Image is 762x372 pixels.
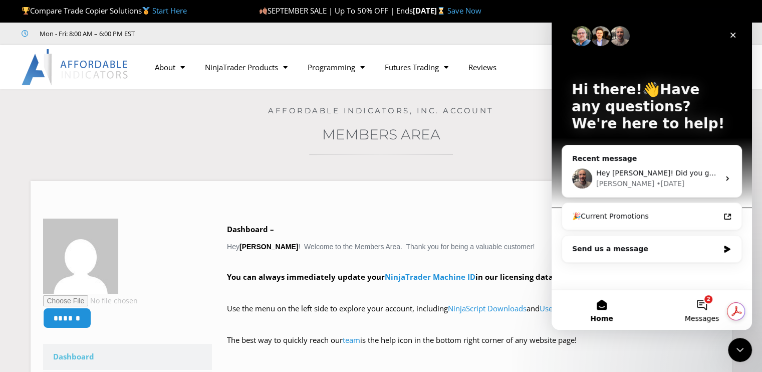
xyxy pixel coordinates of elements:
a: Members Area [322,126,440,143]
a: Start Here [152,6,187,16]
span: SEPTEMBER SALE | Up To 50% OFF | Ends [259,6,413,16]
div: Send us a message [10,225,190,253]
a: NinjaTrader Products [195,56,298,79]
button: Messages [100,280,200,320]
a: Dashboard [43,344,212,370]
nav: Menu [145,56,595,79]
a: team [343,335,360,345]
div: Domain Overview [38,59,90,66]
img: 🍂 [260,7,267,15]
a: NinjaTrader Machine ID [385,272,475,282]
b: Dashboard – [227,224,274,234]
a: 🎉Current Promotions [15,197,186,216]
a: Futures Trading [375,56,458,79]
img: tab_domain_overview_orange.svg [27,58,35,66]
span: Compare Trade Copier Solutions [22,6,187,16]
a: Programming [298,56,375,79]
strong: You can always immediately update your in our licensing database. [227,272,573,282]
span: Home [39,305,61,312]
img: f08084aa5a7cbd9834b31b6856170b2b7caec63af3f91b94bbda94718cdeb29c [43,219,118,294]
iframe: Intercom live chat [728,338,752,362]
iframe: Intercom live chat [552,10,752,330]
div: v 4.0.25 [28,16,49,24]
span: Messages [133,305,168,312]
img: tab_keywords_by_traffic_grey.svg [100,58,108,66]
img: 🥇 [142,7,150,15]
img: website_grey.svg [16,26,24,34]
div: • [DATE] [105,168,133,179]
div: 🎉Current Promotions [21,201,168,212]
p: The best way to quickly reach our is the help icon in the bottom right corner of any website page! [227,333,719,361]
img: 🏆 [22,7,30,15]
img: ⌛ [437,7,445,15]
span: Hey [PERSON_NAME]! Did you get this resolved? It looks like you were able to login. Let us know i... [45,159,513,167]
div: [PERSON_NAME] [45,168,103,179]
div: Keywords by Traffic [111,59,169,66]
strong: [DATE] [413,6,447,16]
div: Hey ! Welcome to the Members Area. Thank you for being a valuable customer! [227,223,719,361]
a: Reviews [458,56,506,79]
a: About [145,56,195,79]
a: NinjaScript Downloads [448,303,527,313]
a: Affordable Indicators, Inc. Account [268,106,494,115]
a: User Manuals [540,303,587,313]
img: LogoAI [22,49,129,85]
img: logo_orange.svg [16,16,24,24]
p: Use the menu on the left side to explore your account, including and . [227,302,719,330]
span: Mon - Fri: 8:00 AM – 6:00 PM EST [37,28,135,40]
div: Send us a message [21,234,167,244]
a: Save Now [447,6,481,16]
div: Domain: [DOMAIN_NAME] [26,26,110,34]
iframe: Customer reviews powered by Trustpilot [149,29,299,39]
strong: [PERSON_NAME] [239,243,298,251]
div: Close [172,16,190,34]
